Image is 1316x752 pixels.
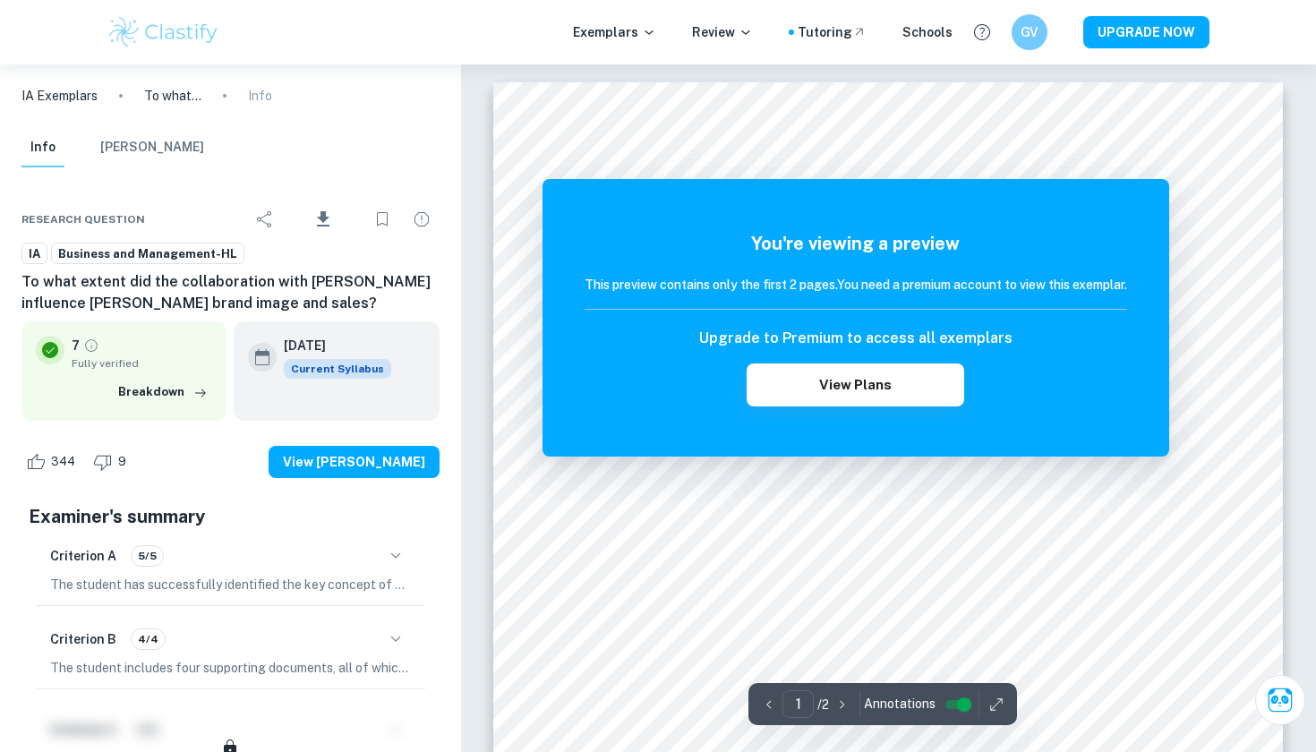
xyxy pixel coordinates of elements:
[108,453,136,471] span: 9
[864,695,936,714] span: Annotations
[22,245,47,263] span: IA
[144,86,201,106] p: To what extent did the collaboration with [PERSON_NAME] influence [PERSON_NAME] brand image and s...
[692,22,753,42] p: Review
[573,22,656,42] p: Exemplars
[132,631,165,647] span: 4/4
[41,453,85,471] span: 344
[1255,675,1305,725] button: Ask Clai
[747,363,963,406] button: View Plans
[1083,16,1209,48] button: UPGRADE NOW
[72,355,212,372] span: Fully verified
[107,14,220,50] img: Clastify logo
[1020,22,1040,42] h6: GV
[21,86,98,106] a: IA Exemplars
[284,359,391,379] span: Current Syllabus
[50,575,411,594] p: The student has successfully identified the key concept of creativity and included it in the titl...
[247,201,283,237] div: Share
[21,271,440,314] h6: To what extent did the collaboration with [PERSON_NAME] influence [PERSON_NAME] brand image and s...
[798,22,867,42] a: Tutoring
[21,128,64,167] button: Info
[21,211,145,227] span: Research question
[132,548,163,564] span: 5/5
[699,328,1013,349] h6: Upgrade to Premium to access all exemplars
[585,230,1127,257] h5: You're viewing a preview
[29,503,432,530] h5: Examiner's summary
[72,336,80,355] p: 7
[284,336,377,355] h6: [DATE]
[364,201,400,237] div: Bookmark
[817,695,829,714] p: / 2
[89,448,136,476] div: Dislike
[585,275,1127,295] h6: This preview contains only the first 2 pages. You need a premium account to view this exemplar.
[100,128,204,167] button: [PERSON_NAME]
[51,243,244,265] a: Business and Management-HL
[1012,14,1047,50] button: GV
[902,22,953,42] a: Schools
[21,448,85,476] div: Like
[248,86,272,106] p: Info
[114,379,212,406] button: Breakdown
[83,338,99,354] a: Grade fully verified
[286,196,361,243] div: Download
[52,245,244,263] span: Business and Management-HL
[50,658,411,678] p: The student includes four supporting documents, all of which were published a maximum of three ye...
[50,546,116,566] h6: Criterion A
[967,17,997,47] button: Help and Feedback
[284,359,391,379] div: This exemplar is based on the current syllabus. Feel free to refer to it for inspiration/ideas wh...
[404,201,440,237] div: Report issue
[269,446,440,478] button: View [PERSON_NAME]
[21,243,47,265] a: IA
[50,629,116,649] h6: Criterion B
